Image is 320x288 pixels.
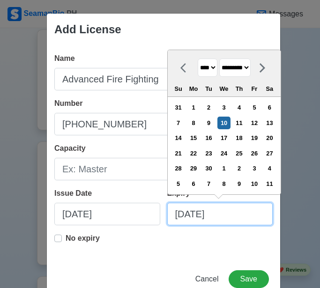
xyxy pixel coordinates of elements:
[248,82,260,95] div: Fr
[263,132,276,144] div: Choose Saturday, September 20th, 2025
[187,132,200,144] div: Choose Monday, September 15th, 2025
[217,177,230,190] div: Choose Wednesday, October 8th, 2025
[54,158,273,180] input: Ex: Master
[172,117,185,129] div: Choose Sunday, September 7th, 2025
[187,177,200,190] div: Choose Monday, October 6th, 2025
[54,99,82,107] span: Number
[248,162,260,175] div: Choose Friday, October 3rd, 2025
[172,147,185,160] div: Choose Sunday, September 21st, 2025
[248,147,260,160] div: Choose Friday, September 26th, 2025
[66,233,100,244] p: No expiry
[202,147,215,160] div: Choose Tuesday, September 23rd, 2025
[217,117,230,129] div: Choose Wednesday, September 10th, 2025
[187,101,200,114] div: Choose Monday, September 1st, 2025
[217,82,230,95] div: We
[248,132,260,144] div: Choose Friday, September 19th, 2025
[263,147,276,160] div: Choose Saturday, September 27th, 2025
[233,117,246,129] div: Choose Thursday, September 11th, 2025
[172,177,185,190] div: Choose Sunday, October 5th, 2025
[172,82,185,95] div: Su
[248,177,260,190] div: Choose Friday, October 10th, 2025
[54,21,121,38] div: Add License
[187,162,200,175] div: Choose Monday, September 29th, 2025
[202,101,215,114] div: Choose Tuesday, September 2nd, 2025
[202,117,215,129] div: Choose Tuesday, September 9th, 2025
[233,101,246,114] div: Choose Thursday, September 4th, 2025
[229,270,269,288] button: Save
[172,162,185,175] div: Choose Sunday, September 28th, 2025
[172,132,185,144] div: Choose Sunday, September 14th, 2025
[202,162,215,175] div: Choose Tuesday, September 30th, 2025
[233,147,246,160] div: Choose Thursday, September 25th, 2025
[54,144,86,152] span: Capacity
[263,117,276,129] div: Choose Saturday, September 13th, 2025
[217,162,230,175] div: Choose Wednesday, October 1st, 2025
[248,101,260,114] div: Choose Friday, September 5th, 2025
[171,100,277,192] div: month 2025-09
[187,82,200,95] div: Mo
[217,132,230,144] div: Choose Wednesday, September 17th, 2025
[248,117,260,129] div: Choose Friday, September 12th, 2025
[217,147,230,160] div: Choose Wednesday, September 24th, 2025
[263,162,276,175] div: Choose Saturday, October 4th, 2025
[233,177,246,190] div: Choose Thursday, October 9th, 2025
[187,117,200,129] div: Choose Monday, September 8th, 2025
[54,113,273,135] input: Ex: EMM1234567890
[233,132,246,144] div: Choose Thursday, September 18th, 2025
[54,188,96,199] div: Issue Date
[233,82,246,95] div: Th
[54,54,75,62] span: Name
[263,82,276,95] div: Sa
[263,101,276,114] div: Choose Saturday, September 6th, 2025
[233,162,246,175] div: Choose Thursday, October 2nd, 2025
[172,101,185,114] div: Choose Sunday, August 31st, 2025
[202,177,215,190] div: Choose Tuesday, October 7th, 2025
[202,132,215,144] div: Choose Tuesday, September 16th, 2025
[195,275,219,283] span: Cancel
[187,147,200,160] div: Choose Monday, September 22nd, 2025
[189,270,225,288] button: Cancel
[263,177,276,190] div: Choose Saturday, October 11th, 2025
[217,101,230,114] div: Choose Wednesday, September 3rd, 2025
[54,68,273,90] input: Ex: National Certificate of Competency
[202,82,215,95] div: Tu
